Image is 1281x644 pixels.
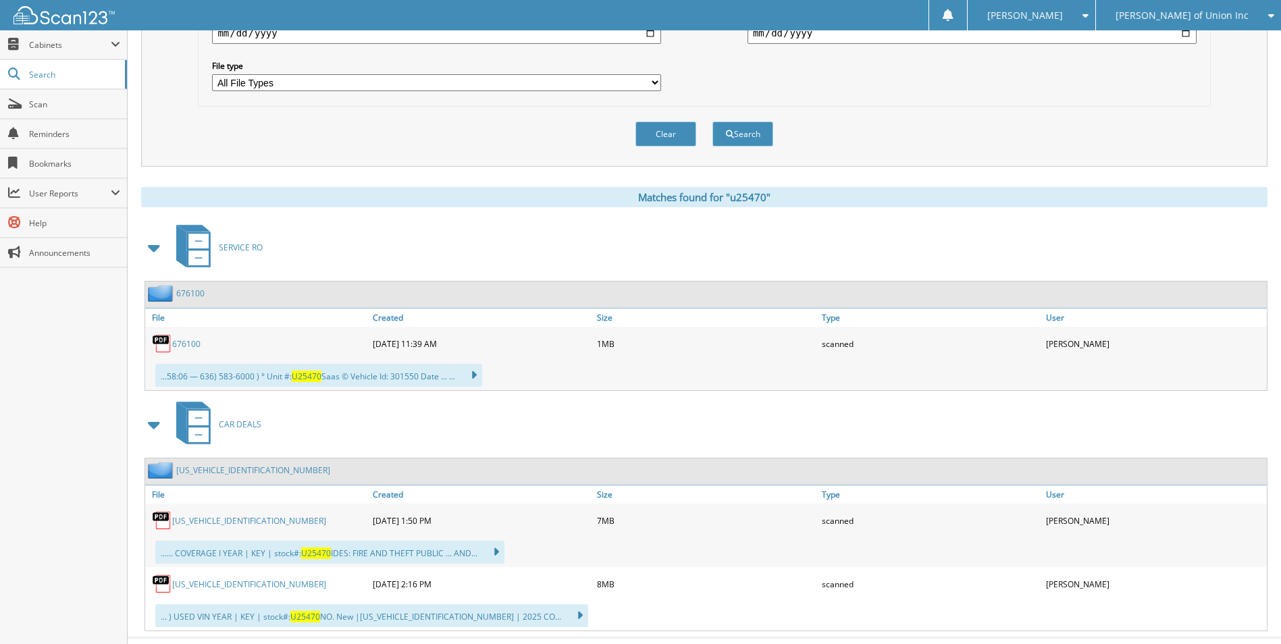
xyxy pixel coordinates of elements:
span: Help [29,217,120,229]
a: Created [369,485,594,504]
span: Cabinets [29,39,111,51]
span: Search [29,69,118,80]
div: Matches found for "u25470" [141,187,1267,207]
span: Scan [29,99,120,110]
div: [PERSON_NAME] [1043,570,1267,597]
span: Bookmarks [29,158,120,169]
a: Size [594,485,818,504]
div: 1MB [594,330,818,357]
div: ...58:06 — 636) 583-6000 ) ° Unit #: Saas © Vehicle Id: 301550 Date ... ... [155,364,482,387]
span: Announcements [29,247,120,259]
a: User [1043,485,1267,504]
span: Reminders [29,128,120,140]
div: [DATE] 11:39 AM [369,330,594,357]
div: 7MB [594,507,818,534]
img: folder2.png [148,285,176,302]
input: start [212,22,661,44]
a: File [145,485,369,504]
label: File type [212,60,661,72]
div: scanned [818,570,1043,597]
span: [PERSON_NAME] [987,11,1063,20]
a: Size [594,308,818,327]
input: end [748,22,1197,44]
span: [PERSON_NAME] of Union Inc [1116,11,1249,20]
a: [US_VEHICLE_IDENTIFICATION_NUMBER] [172,579,326,590]
img: scan123-logo-white.svg [14,6,115,24]
span: U25470 [301,547,331,559]
img: PDF.png [152,333,172,354]
div: scanned [818,330,1043,357]
span: U25470 [290,611,320,622]
img: folder2.png [148,462,176,479]
button: Search [712,122,773,146]
a: Type [818,308,1043,327]
span: User Reports [29,188,111,199]
a: User [1043,308,1267,327]
a: 676100 [176,288,205,299]
a: File [145,308,369,327]
div: ...... COVERAGE I YEAR | KEY | stock#: IDES: FIRE AND THEFT PUBLIC ... AND... [155,541,504,564]
div: [PERSON_NAME] [1043,330,1267,357]
a: CAR DEALS [168,398,261,451]
div: [DATE] 2:16 PM [369,570,594,597]
img: PDF.png [152,574,172,594]
a: 676100 [172,338,201,350]
a: Type [818,485,1043,504]
span: U25470 [292,371,321,382]
img: PDF.png [152,510,172,531]
a: [US_VEHICLE_IDENTIFICATION_NUMBER] [176,464,330,476]
div: scanned [818,507,1043,534]
a: [US_VEHICLE_IDENTIFICATION_NUMBER] [172,515,326,527]
button: Clear [635,122,696,146]
span: CAR DEALS [219,419,261,430]
div: [PERSON_NAME] [1043,507,1267,534]
div: ... ) USED VIN YEAR | KEY | stock#: NO. New |[US_VEHICLE_IDENTIFICATION_NUMBER] | 2025 CO... [155,604,588,627]
a: SERVICE RO [168,221,263,274]
a: Created [369,308,594,327]
span: SERVICE RO [219,242,263,253]
div: [DATE] 1:50 PM [369,507,594,534]
iframe: Chat Widget [1213,579,1281,644]
div: 8MB [594,570,818,597]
